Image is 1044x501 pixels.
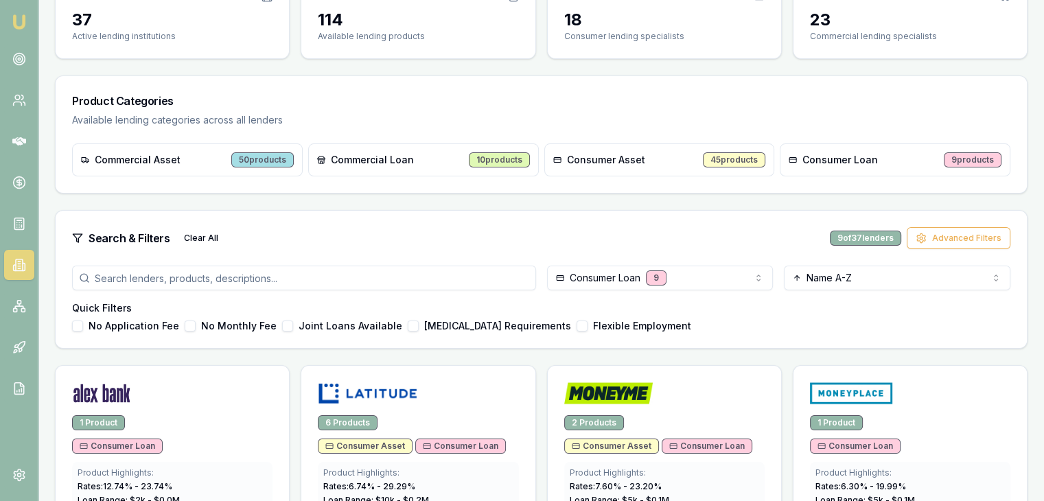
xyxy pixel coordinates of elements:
p: Active lending institutions [72,31,272,42]
button: Clear All [176,227,227,249]
img: emu-icon-u.png [11,14,27,30]
div: Product Highlights: [323,467,513,478]
div: 2 Products [564,415,624,430]
div: 6 Products [318,415,378,430]
div: 9 products [944,152,1001,167]
span: Consumer Loan [80,441,155,452]
div: 45 products [703,152,765,167]
span: Consumer Asset [567,153,645,167]
input: Search lenders, products, descriptions... [72,266,536,290]
img: Money Place logo [810,382,892,404]
div: 10 products [469,152,530,167]
span: Rates: 6.30 % - 19.99 % [815,481,906,491]
img: Alex Bank logo [72,382,131,404]
label: No Application Fee [89,321,179,331]
span: Rates: 6.74 % - 29.29 % [323,481,415,491]
h3: Search & Filters [89,230,170,246]
div: 114 [318,9,518,31]
span: Commercial Loan [331,153,414,167]
h3: Product Categories [72,93,1010,109]
span: Consumer Loan [817,441,893,452]
div: 9 of 37 lenders [830,231,901,246]
span: Consumer Loan [669,441,745,452]
div: Product Highlights: [78,467,267,478]
div: 18 [564,9,765,31]
div: 23 [810,9,1010,31]
div: 37 [72,9,272,31]
p: Available lending products [318,31,518,42]
button: Advanced Filters [907,227,1010,249]
span: Commercial Asset [95,153,181,167]
span: Rates: 7.60 % - 23.20 % [570,481,662,491]
span: Consumer Asset [572,441,651,452]
div: 50 products [231,152,294,167]
div: Product Highlights: [815,467,1005,478]
p: Commercial lending specialists [810,31,1010,42]
p: Consumer lending specialists [564,31,765,42]
div: Product Highlights: [570,467,759,478]
div: 1 Product [72,415,125,430]
p: Available lending categories across all lenders [72,113,1010,127]
img: Money Me logo [564,382,653,404]
span: Consumer Asset [325,441,405,452]
label: No Monthly Fee [201,321,277,331]
h4: Quick Filters [72,301,1010,315]
div: 1 Product [810,415,863,430]
label: Joint Loans Available [299,321,402,331]
img: Latitude logo [318,382,417,404]
span: Consumer Loan [423,441,498,452]
span: Consumer Loan [802,153,878,167]
span: Rates: 12.74 % - 23.74 % [78,481,172,491]
label: Flexible Employment [593,321,691,331]
label: [MEDICAL_DATA] Requirements [424,321,571,331]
